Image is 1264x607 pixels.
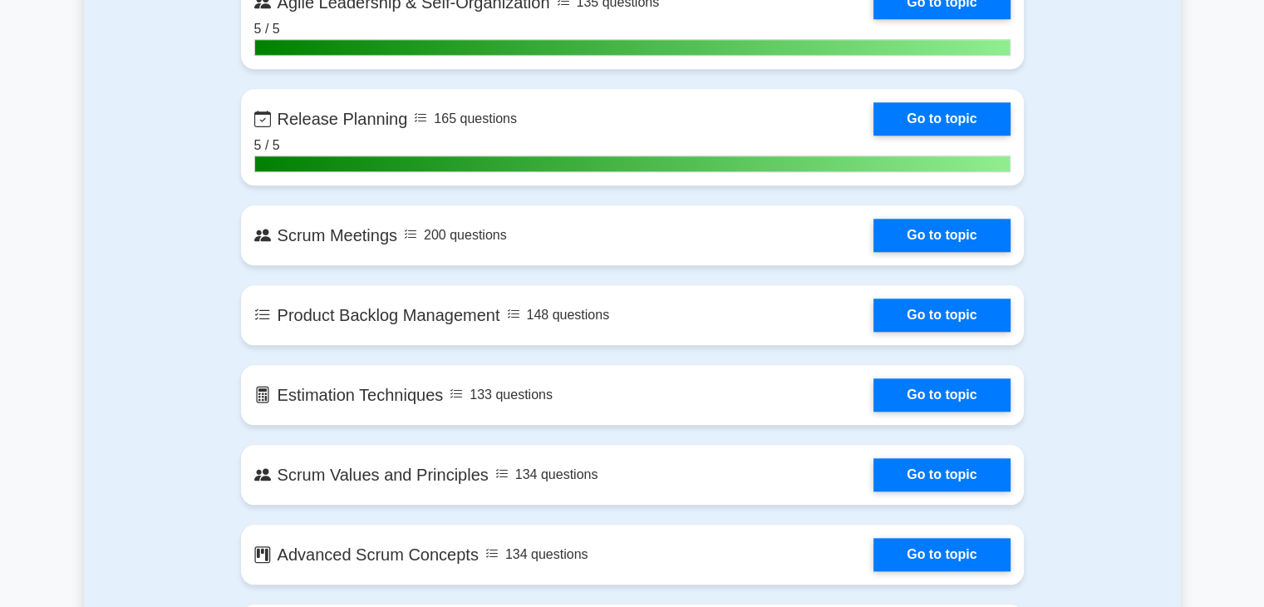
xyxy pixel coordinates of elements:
[873,102,1010,136] a: Go to topic
[873,219,1010,252] a: Go to topic
[873,378,1010,412] a: Go to topic
[873,299,1010,332] a: Go to topic
[873,538,1010,571] a: Go to topic
[873,458,1010,491] a: Go to topic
